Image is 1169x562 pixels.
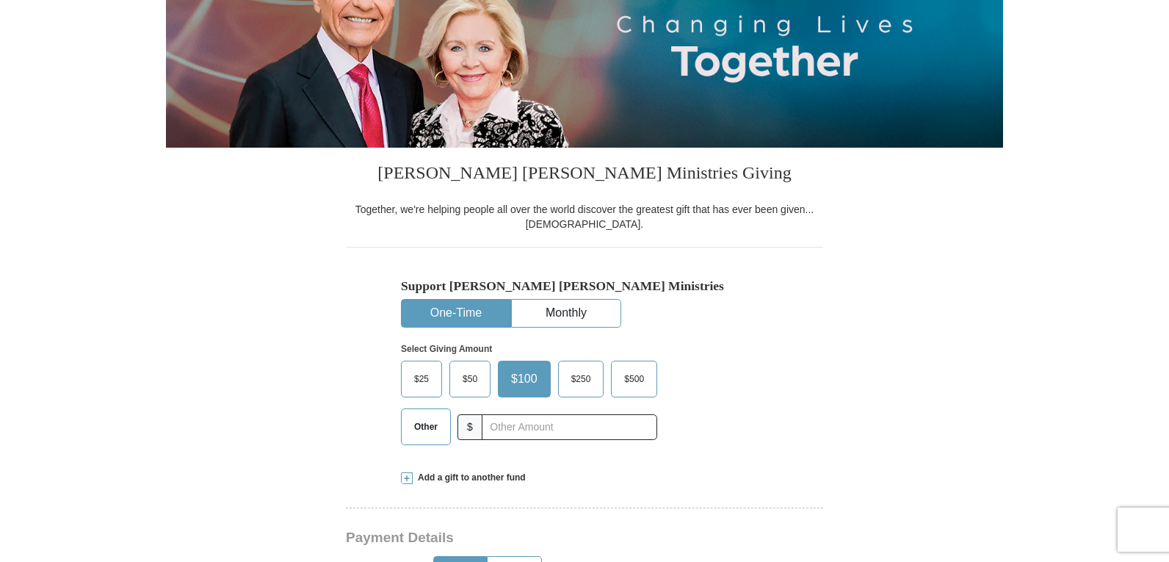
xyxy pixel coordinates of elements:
[401,344,492,354] strong: Select Giving Amount
[346,530,720,547] h3: Payment Details
[413,472,526,484] span: Add a gift to another fund
[401,278,768,294] h5: Support [PERSON_NAME] [PERSON_NAME] Ministries
[455,368,485,390] span: $50
[457,414,482,440] span: $
[512,300,620,327] button: Monthly
[482,414,657,440] input: Other Amount
[407,368,436,390] span: $25
[564,368,598,390] span: $250
[346,148,823,202] h3: [PERSON_NAME] [PERSON_NAME] Ministries Giving
[407,416,445,438] span: Other
[402,300,510,327] button: One-Time
[504,368,545,390] span: $100
[346,202,823,231] div: Together, we're helping people all over the world discover the greatest gift that has ever been g...
[617,368,651,390] span: $500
